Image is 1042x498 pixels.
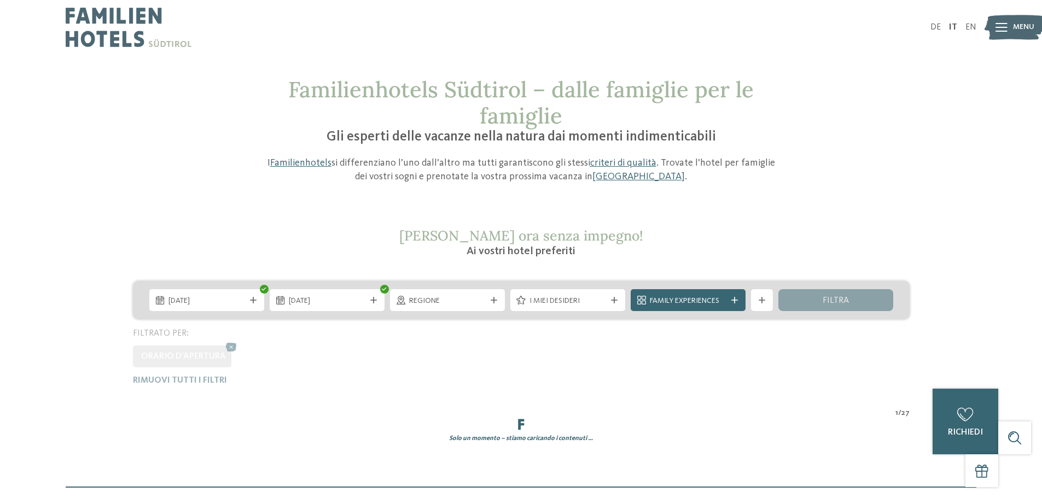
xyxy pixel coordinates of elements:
a: [GEOGRAPHIC_DATA] [592,172,685,181]
span: I miei desideri [529,296,606,307]
span: Ai vostri hotel preferiti [467,246,575,257]
a: Familienhotels [270,158,331,168]
a: criteri di qualità [590,158,656,168]
div: Solo un momento – stiamo caricando i contenuti … [125,434,918,443]
span: [DATE] [168,296,245,307]
a: IT [949,23,957,32]
span: 1 [895,408,898,419]
p: I si differenziano l’uno dall’altro ma tutti garantiscono gli stessi . Trovate l’hotel per famigl... [261,156,781,184]
span: Familienhotels Südtirol – dalle famiglie per le famiglie [288,75,754,130]
span: Family Experiences [650,296,726,307]
span: 27 [901,408,910,419]
span: Gli esperti delle vacanze nella natura dai momenti indimenticabili [327,130,716,144]
a: EN [965,23,976,32]
span: Regione [409,296,486,307]
a: DE [930,23,941,32]
span: richiedi [948,428,983,437]
span: / [898,408,901,419]
span: Menu [1013,22,1034,33]
span: [PERSON_NAME] ora senza impegno! [399,227,643,244]
span: [DATE] [289,296,365,307]
a: richiedi [933,389,998,454]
